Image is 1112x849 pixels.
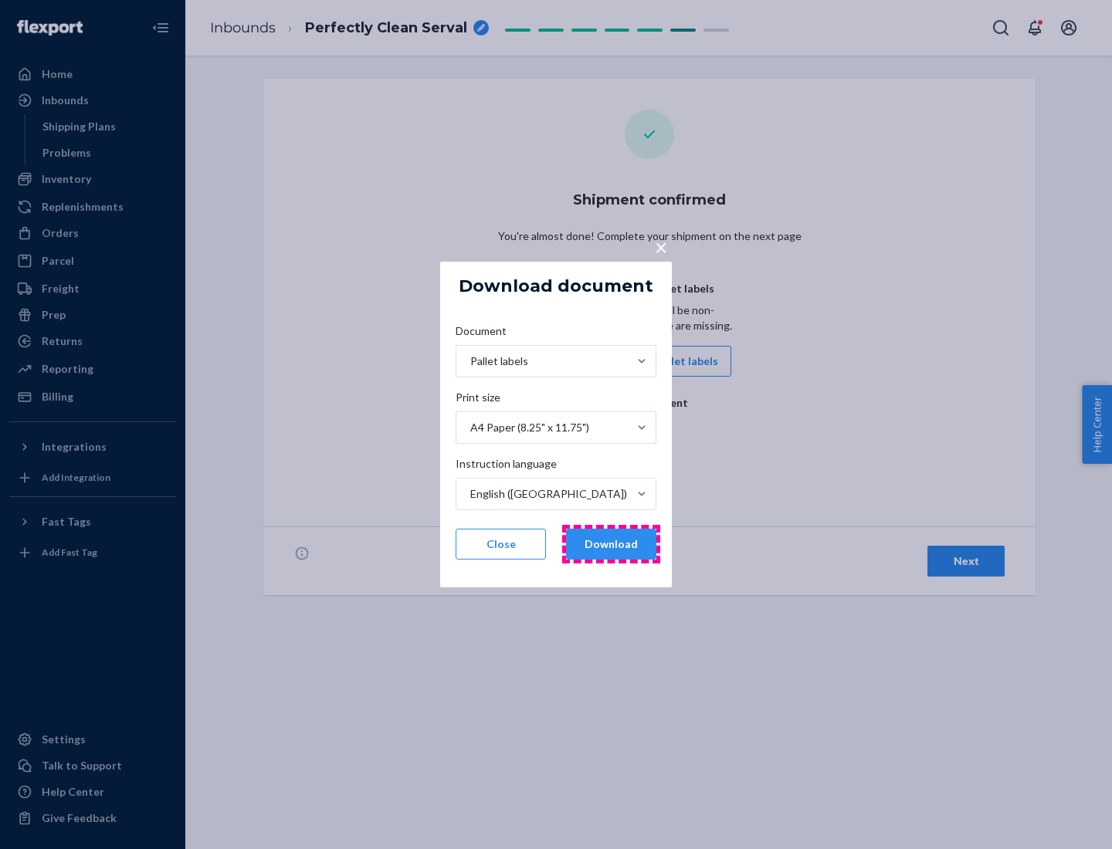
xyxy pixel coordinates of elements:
[456,390,500,411] span: Print size
[459,277,653,296] h5: Download document
[469,353,470,369] input: DocumentPallet labels
[566,529,656,560] button: Download
[470,353,528,369] div: Pallet labels
[470,486,627,502] div: English ([GEOGRAPHIC_DATA])
[470,420,589,435] div: A4 Paper (8.25" x 11.75")
[469,486,470,502] input: Instruction languageEnglish ([GEOGRAPHIC_DATA])
[456,529,546,560] button: Close
[456,456,557,478] span: Instruction language
[655,234,667,260] span: ×
[456,323,507,345] span: Document
[469,420,470,435] input: Print sizeA4 Paper (8.25" x 11.75")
